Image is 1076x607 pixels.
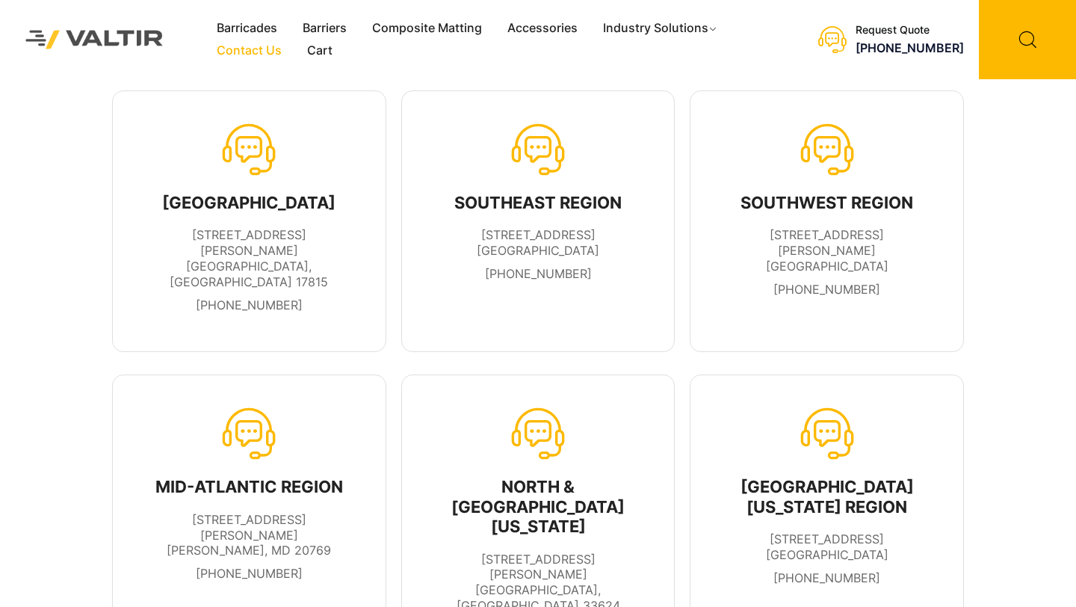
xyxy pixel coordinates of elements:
a: Composite Matting [359,17,495,40]
a: Barriers [290,17,359,40]
div: [GEOGRAPHIC_DATA][US_STATE] REGION [722,477,932,517]
img: Valtir Rentals [11,16,178,63]
div: SOUTHWEST REGION [722,193,932,212]
a: Cart [294,40,345,62]
div: Request Quote [856,24,964,37]
a: [PHONE_NUMBER] [856,40,964,55]
a: Contact Us [204,40,294,62]
a: Barricades [204,17,290,40]
a: [PHONE_NUMBER] [196,298,303,312]
span: [STREET_ADDRESS] [GEOGRAPHIC_DATA] [766,531,888,562]
a: [PHONE_NUMBER] [773,282,880,297]
span: [STREET_ADDRESS][PERSON_NAME] [GEOGRAPHIC_DATA] [766,227,888,274]
span: [STREET_ADDRESS] [GEOGRAPHIC_DATA] [477,227,599,258]
div: SOUTHEAST REGION [454,193,622,212]
a: Accessories [495,17,590,40]
a: Industry Solutions [590,17,732,40]
a: [PHONE_NUMBER] [485,266,592,281]
div: NORTH & [GEOGRAPHIC_DATA][US_STATE] [433,477,643,536]
div: MID-ATLANTIC REGION [144,477,354,496]
a: [PHONE_NUMBER] [773,570,880,585]
div: [GEOGRAPHIC_DATA] [144,193,354,212]
span: [STREET_ADDRESS][PERSON_NAME] [GEOGRAPHIC_DATA], [GEOGRAPHIC_DATA] 17815 [170,227,328,289]
span: [STREET_ADDRESS][PERSON_NAME] [PERSON_NAME], MD 20769 [167,512,331,558]
a: [PHONE_NUMBER] [196,566,303,581]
